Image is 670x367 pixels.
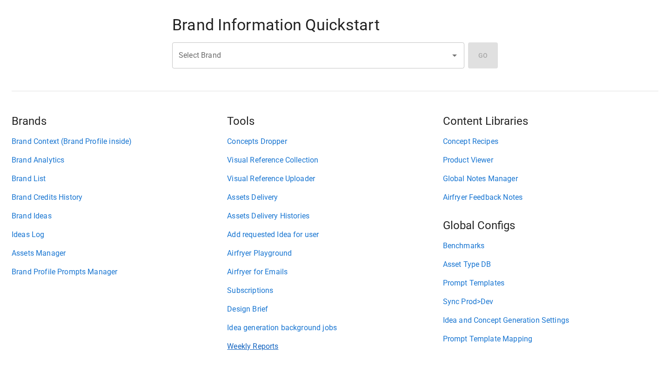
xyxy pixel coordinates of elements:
[12,211,227,222] a: Brand Ideas
[443,315,658,326] a: Idea and Concept Generation Settings
[443,136,658,147] a: Concept Recipes
[227,211,442,222] a: Assets Delivery Histories
[172,15,498,35] h4: Brand Information Quickstart
[12,248,227,259] a: Assets Manager
[443,278,658,289] a: Prompt Templates
[443,218,658,233] h5: Global Configs
[443,173,658,184] a: Global Notes Manager
[443,240,658,251] a: Benchmarks
[227,173,442,184] a: Visual Reference Uploader
[443,192,658,203] a: Airfryer Feedback Notes
[227,192,442,203] a: Assets Delivery
[12,229,227,240] a: Ideas Log
[227,322,442,333] a: Idea generation background jobs
[12,173,227,184] a: Brand List
[227,266,442,278] a: Airfryer for Emails
[443,333,658,345] a: Prompt Template Mapping
[443,155,658,166] a: Product Viewer
[443,114,658,129] h5: Content Libraries
[227,136,442,147] a: Concepts Dropper
[227,155,442,166] a: Visual Reference Collection
[448,49,461,62] button: Open
[12,114,227,129] h5: Brands
[443,259,658,270] a: Asset Type DB
[227,341,442,352] a: Weekly Reports
[12,192,227,203] a: Brand Credits History
[227,285,442,296] a: Subscriptions
[227,304,442,315] a: Design Brief
[12,266,227,278] a: Brand Profile Prompts Manager
[12,136,227,147] a: Brand Context (Brand Profile inside)
[227,248,442,259] a: Airfryer Playground
[227,229,442,240] a: Add requested Idea for user
[443,296,658,307] a: Sync Prod>Dev
[227,114,442,129] h5: Tools
[12,155,227,166] a: Brand Analytics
